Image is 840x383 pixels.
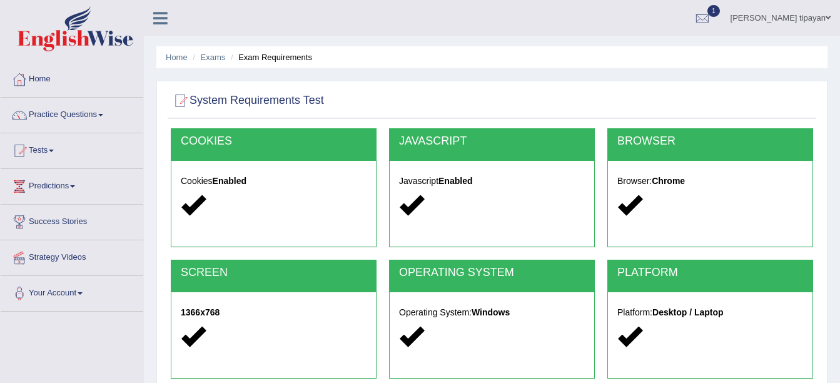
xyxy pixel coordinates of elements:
a: Home [166,53,188,62]
strong: Desktop / Laptop [652,307,724,317]
strong: Chrome [652,176,685,186]
strong: Windows [472,307,510,317]
a: Home [1,62,143,93]
a: Tests [1,133,143,165]
a: Strategy Videos [1,240,143,272]
strong: 1366x768 [181,307,220,317]
h2: JAVASCRIPT [399,135,585,148]
a: Predictions [1,169,143,200]
h5: Platform: [617,308,803,317]
h5: Browser: [617,176,803,186]
strong: Enabled [213,176,246,186]
h5: Cookies [181,176,367,186]
h2: BROWSER [617,135,803,148]
a: Success Stories [1,205,143,236]
a: Your Account [1,276,143,307]
h2: COOKIES [181,135,367,148]
li: Exam Requirements [228,51,312,63]
h5: Operating System: [399,308,585,317]
h2: System Requirements Test [171,91,324,110]
a: Exams [201,53,226,62]
span: 1 [707,5,720,17]
h2: PLATFORM [617,267,803,279]
h5: Javascript [399,176,585,186]
h2: SCREEN [181,267,367,279]
a: Practice Questions [1,98,143,129]
h2: OPERATING SYSTEM [399,267,585,279]
strong: Enabled [438,176,472,186]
